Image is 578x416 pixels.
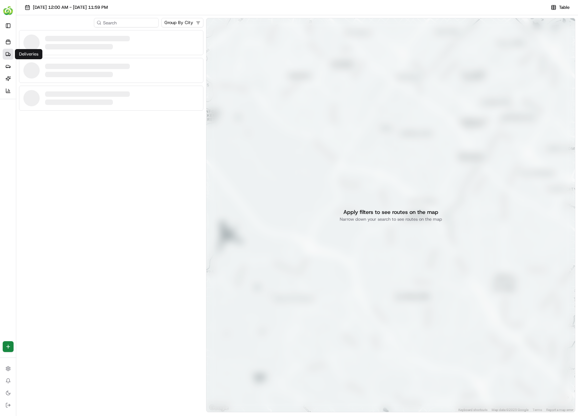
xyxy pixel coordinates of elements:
button: Table [548,3,573,12]
span: Table [559,4,570,10]
button: [DATE] 12:00 AM - [DATE] 11:59 PM [22,3,111,12]
img: HomeRun [3,5,14,16]
span: [DATE] 12:00 AM - [DATE] 11:59 PM [33,4,108,10]
button: HomeRun [3,3,14,19]
p: Apply filters to see routes on the map [343,208,438,216]
input: Search [94,18,159,27]
span: Group By City [164,20,193,26]
p: Narrow down your search to see routes on the map [340,216,442,222]
div: Deliveries [15,49,42,59]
